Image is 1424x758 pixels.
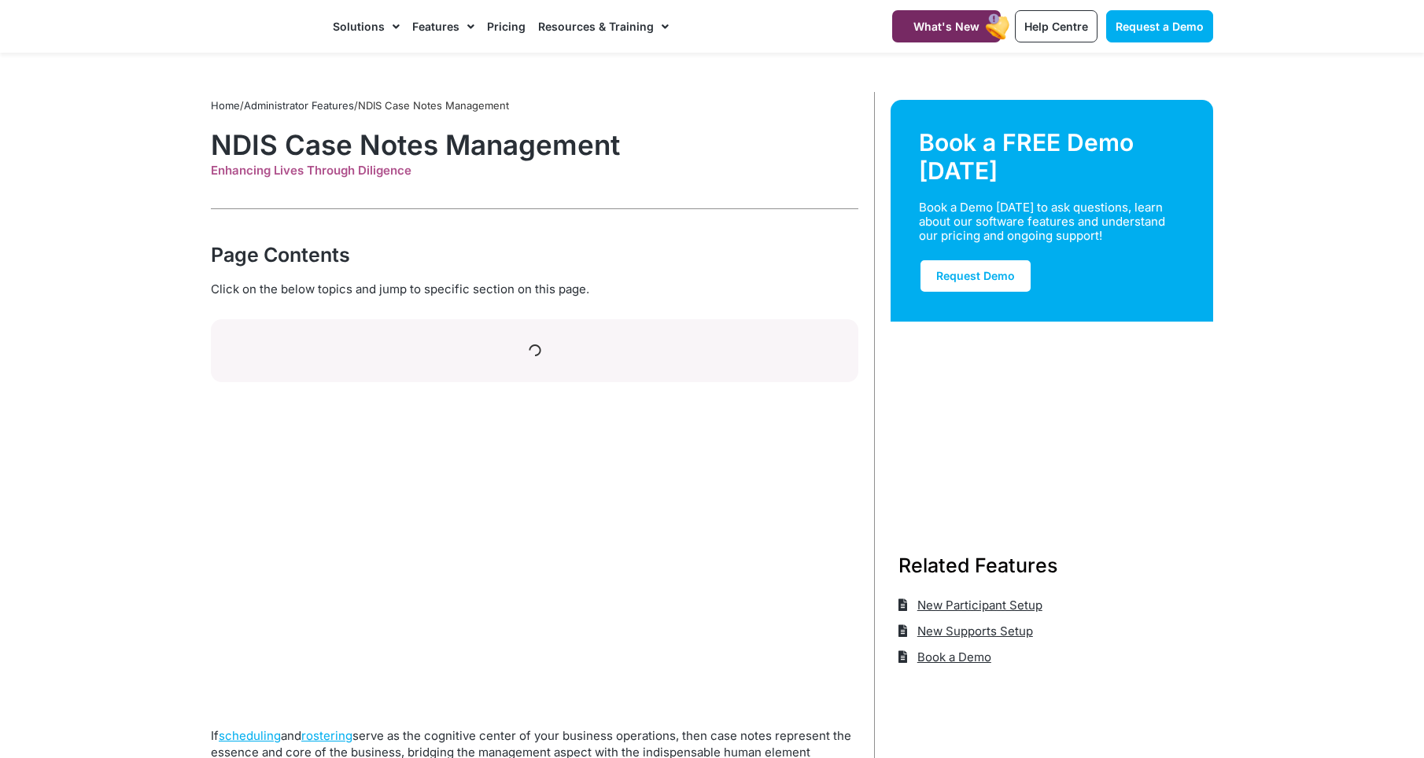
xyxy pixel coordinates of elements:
[211,241,858,269] div: Page Contents
[919,201,1166,243] div: Book a Demo [DATE] to ask questions, learn about our software features and understand our pricing...
[219,728,281,743] a: scheduling
[913,20,979,33] span: What's New
[1116,20,1204,33] span: Request a Demo
[211,128,858,161] h1: NDIS Case Notes Management
[244,99,354,112] a: Administrator Features
[891,322,1213,513] img: Support Worker and NDIS Participant out for a coffee.
[211,15,317,39] img: CareMaster Logo
[898,551,1205,580] h3: Related Features
[1106,10,1213,42] a: Request a Demo
[913,644,991,670] span: Book a Demo
[211,164,858,178] div: Enhancing Lives Through Diligence
[211,99,240,112] a: Home
[913,592,1042,618] span: New Participant Setup
[892,10,1001,42] a: What's New
[1024,20,1088,33] span: Help Centre
[301,728,352,743] a: rostering
[358,99,509,112] span: NDIS Case Notes Management
[898,592,1042,618] a: New Participant Setup
[913,618,1033,644] span: New Supports Setup
[211,281,858,298] div: Click on the below topics and jump to specific section on this page.
[919,128,1185,185] div: Book a FREE Demo [DATE]
[211,99,509,112] span: / /
[898,644,991,670] a: Book a Demo
[1015,10,1098,42] a: Help Centre
[898,618,1033,644] a: New Supports Setup
[936,269,1015,282] span: Request Demo
[919,259,1032,293] a: Request Demo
